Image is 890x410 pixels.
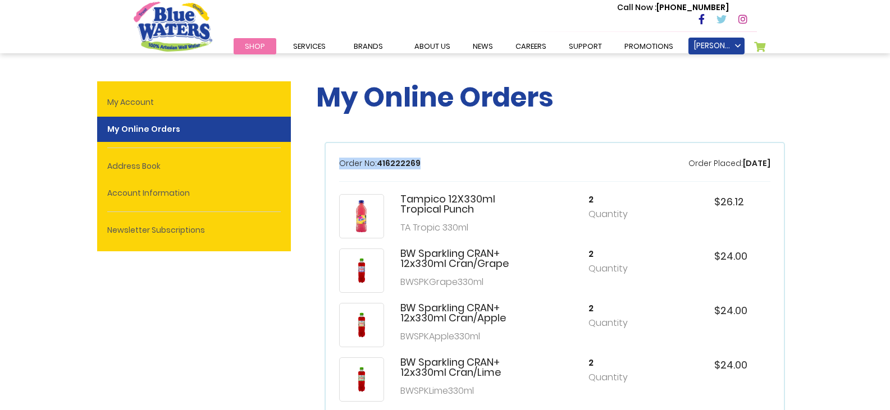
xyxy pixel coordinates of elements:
[293,41,326,52] span: Services
[588,303,645,314] h5: 2
[339,158,421,169] p: 416222269
[339,158,377,169] span: Order No:
[400,357,519,377] h5: BW Sparkling CRAN+ 12x330ml Cran/Lime
[134,2,212,51] a: store logo
[613,38,684,54] a: Promotions
[504,38,558,54] a: careers
[588,316,645,330] p: Quantity
[617,2,656,13] span: Call Now :
[688,158,743,169] span: Order Placed:
[688,38,745,54] a: [PERSON_NAME]
[588,371,645,384] p: Quantity
[714,249,747,263] span: $24.00
[97,181,291,206] a: Account Information
[714,195,744,209] span: $26.12
[588,194,645,205] h5: 2
[400,248,519,269] h5: BW Sparkling CRAN+ 12x330ml Cran/Grape
[588,262,645,275] p: Quantity
[400,384,519,398] p: BWSPKLime330ml
[558,38,613,54] a: support
[97,154,291,179] a: Address Book
[316,79,554,116] span: My Online Orders
[245,41,265,52] span: Shop
[400,275,519,289] p: BWSPKGrape330ml
[588,248,645,259] h5: 2
[400,221,519,234] p: TA Tropic 330ml
[462,38,504,54] a: News
[403,38,462,54] a: about us
[97,117,291,142] strong: My Online Orders
[400,303,519,323] h5: BW Sparkling CRAN+ 12x330ml Cran/Apple
[400,194,519,214] h5: Tampico 12X330ml Tropical Punch
[688,158,770,169] p: [DATE]
[97,90,291,115] a: My Account
[714,358,747,372] span: $24.00
[400,330,519,343] p: BWSPKApple330ml
[588,208,645,221] p: Quantity
[97,218,291,243] a: Newsletter Subscriptions
[588,357,645,368] h5: 2
[617,2,729,13] p: [PHONE_NUMBER]
[714,303,747,317] span: $24.00
[354,41,383,52] span: Brands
